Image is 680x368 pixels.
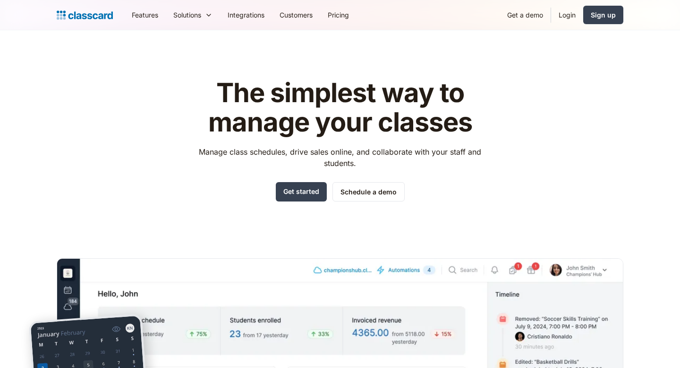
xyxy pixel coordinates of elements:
[57,9,113,22] a: Logo
[190,146,490,169] p: Manage class schedules, drive sales online, and collaborate with your staff and students.
[124,4,166,26] a: Features
[190,79,490,137] h1: The simplest way to manage your classes
[320,4,357,26] a: Pricing
[500,4,551,26] a: Get a demo
[551,4,583,26] a: Login
[166,4,220,26] div: Solutions
[591,10,616,20] div: Sign up
[173,10,201,20] div: Solutions
[220,4,272,26] a: Integrations
[583,6,623,24] a: Sign up
[272,4,320,26] a: Customers
[332,182,405,202] a: Schedule a demo
[276,182,327,202] a: Get started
